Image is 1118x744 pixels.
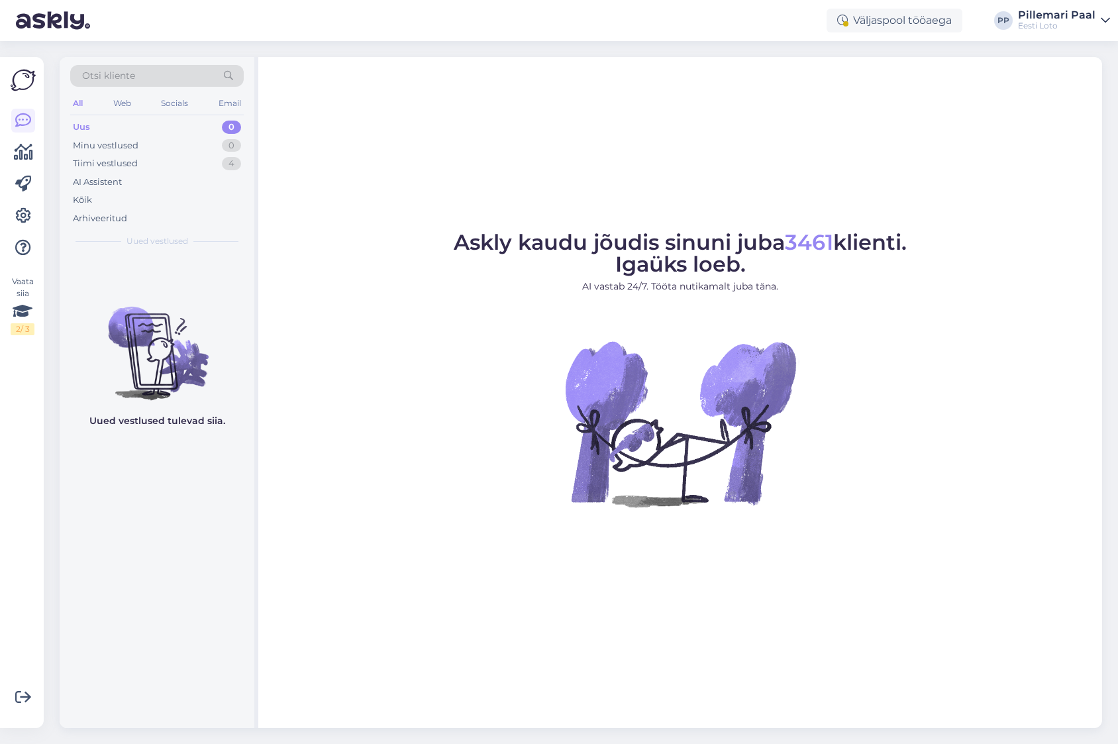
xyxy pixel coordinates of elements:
[127,235,188,247] span: Uued vestlused
[73,176,122,189] div: AI Assistent
[73,121,90,134] div: Uus
[1018,21,1095,31] div: Eesti Loto
[785,229,833,255] span: 3461
[82,69,135,83] span: Otsi kliente
[454,280,907,293] p: AI vastab 24/7. Tööta nutikamalt juba täna.
[222,157,241,170] div: 4
[561,304,799,543] img: No Chat active
[73,157,138,170] div: Tiimi vestlused
[216,95,244,112] div: Email
[73,212,127,225] div: Arhiveeritud
[994,11,1013,30] div: PP
[1018,10,1110,31] a: Pillemari PaalEesti Loto
[60,283,254,402] img: No chats
[222,139,241,152] div: 0
[111,95,134,112] div: Web
[11,68,36,93] img: Askly Logo
[827,9,962,32] div: Väljaspool tööaega
[73,139,138,152] div: Minu vestlused
[89,414,225,428] p: Uued vestlused tulevad siia.
[1018,10,1095,21] div: Pillemari Paal
[11,276,34,335] div: Vaata siia
[70,95,85,112] div: All
[11,323,34,335] div: 2 / 3
[454,229,907,277] span: Askly kaudu jõudis sinuni juba klienti. Igaüks loeb.
[158,95,191,112] div: Socials
[73,193,92,207] div: Kõik
[222,121,241,134] div: 0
